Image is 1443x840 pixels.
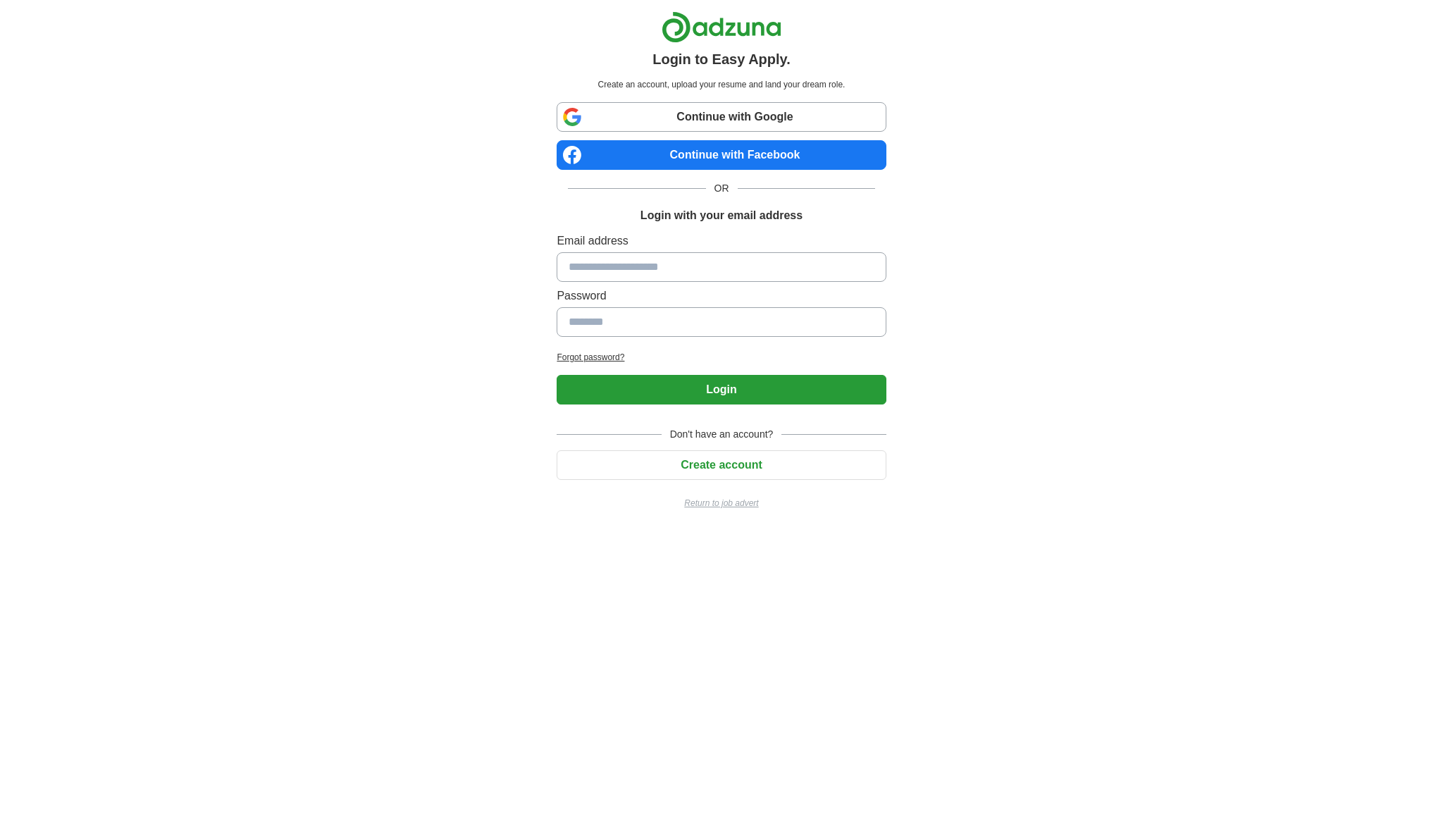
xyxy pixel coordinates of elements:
a: Create account [557,459,886,471]
a: Continue with Google [557,102,886,132]
h1: Login with your email address [640,207,803,224]
label: Password [557,288,886,304]
button: Create account [557,450,886,480]
img: Adzuna logo [662,11,781,43]
h1: Login to Easy Apply. [652,49,791,70]
a: Return to job advert [557,497,886,509]
span: OR [706,181,738,196]
a: Forgot password? [557,351,886,364]
p: Create an account, upload your resume and land your dream role. [559,78,883,91]
span: Don't have an account? [662,427,782,442]
button: Login [557,375,886,404]
a: Continue with Facebook [557,140,886,170]
label: Email address [557,233,886,249]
